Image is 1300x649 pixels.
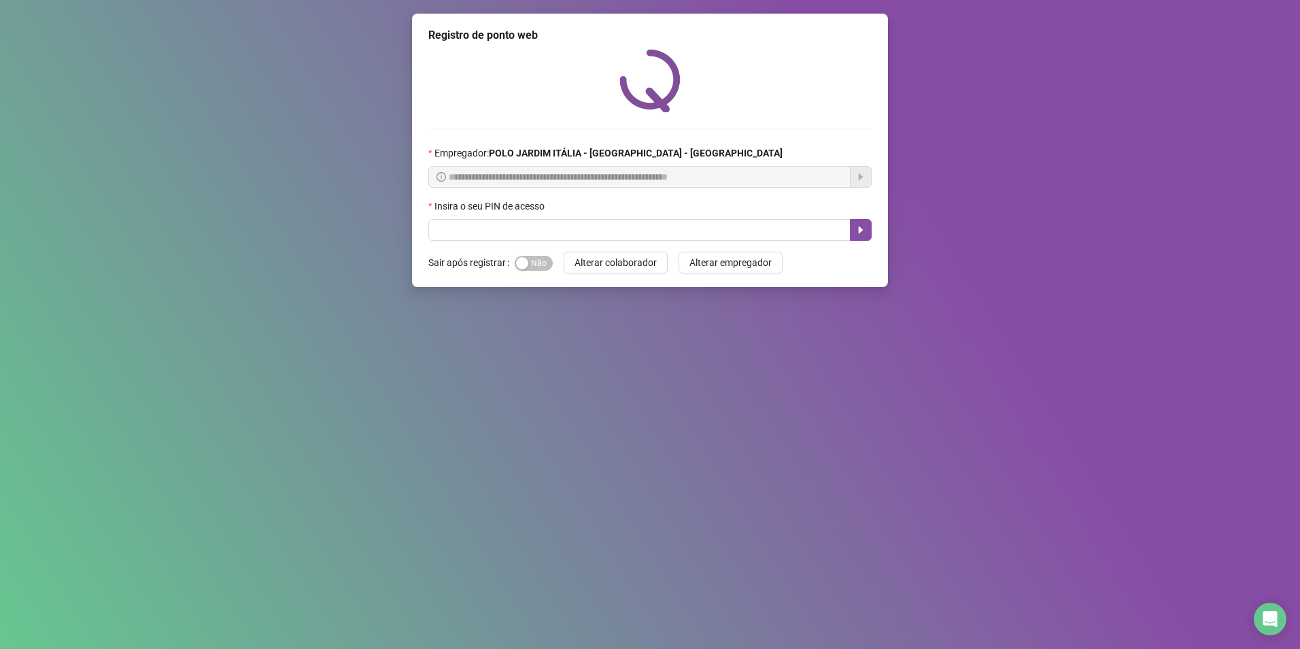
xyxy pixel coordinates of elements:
[428,252,515,273] label: Sair após registrar
[1254,603,1286,635] div: Open Intercom Messenger
[689,255,772,270] span: Alterar empregador
[679,252,783,273] button: Alterar empregador
[437,172,446,182] span: info-circle
[428,27,872,44] div: Registro de ponto web
[489,148,783,159] strong: POLO JARDIM ITÁLIA - [GEOGRAPHIC_DATA] - [GEOGRAPHIC_DATA]
[428,199,553,214] label: Insira o seu PIN de acesso
[855,224,866,235] span: caret-right
[434,146,783,161] span: Empregador :
[575,255,657,270] span: Alterar colaborador
[619,49,681,112] img: QRPoint
[564,252,668,273] button: Alterar colaborador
